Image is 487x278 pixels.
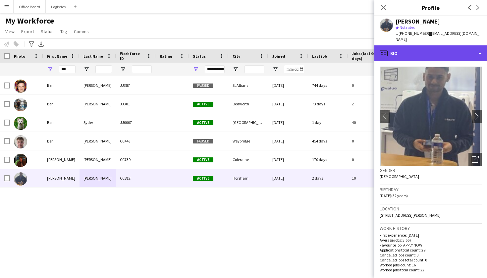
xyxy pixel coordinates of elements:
span: Active [193,157,213,162]
p: Average jobs: 3.667 [380,238,482,243]
div: Weybridge [229,132,268,150]
h3: Work history [380,225,482,231]
button: Office Board [14,0,46,13]
div: CC739 [116,150,156,169]
img: Ben Rogers [14,80,27,93]
div: 170 days [308,150,348,169]
a: Tag [58,27,70,36]
div: 744 days [308,76,348,94]
div: CC812 [116,169,156,187]
a: Status [38,27,56,36]
button: Open Filter Menu [272,66,278,72]
div: Ben [43,132,80,150]
div: [DATE] [268,113,308,132]
input: City Filter Input [244,65,264,73]
div: 2 [348,95,391,113]
span: [DATE] (32 years) [380,193,408,198]
div: [PERSON_NAME] [80,76,116,94]
p: First experience: [DATE] [380,233,482,238]
div: Bio [374,45,487,61]
h3: Location [380,206,482,212]
p: Cancelled jobs total count: 0 [380,257,482,262]
span: My Workforce [5,16,54,26]
span: Active [193,120,213,125]
div: CC443 [116,132,156,150]
img: Ben Shaw [14,98,27,111]
img: Ben Syder [14,117,27,130]
button: Open Filter Menu [193,66,199,72]
p: Worked jobs total count: 22 [380,267,482,272]
div: [DATE] [268,95,308,113]
div: 0 [348,132,391,150]
span: Last job [312,54,327,59]
p: Worked jobs count: 16 [380,262,482,267]
input: Joined Filter Input [284,65,304,73]
div: 2 days [308,169,348,187]
div: JJ387 [116,76,156,94]
span: Rating [160,54,172,59]
a: Export [19,27,37,36]
div: [PERSON_NAME] [80,95,116,113]
span: [STREET_ADDRESS][PERSON_NAME] [380,213,441,218]
input: Last Name Filter Input [95,65,112,73]
div: [PERSON_NAME] [80,132,116,150]
button: Logistics [46,0,71,13]
span: Jobs (last 90 days) [352,51,379,61]
button: Open Filter Menu [233,66,239,72]
h3: Birthday [380,187,482,193]
div: [GEOGRAPHIC_DATA] [229,113,268,132]
span: View [5,28,15,34]
p: Favourite job: APPLY NOW [380,243,482,248]
span: City [233,54,240,59]
span: Joined [272,54,285,59]
span: Comms [74,28,89,34]
div: Ben [43,113,80,132]
div: Open photos pop-in [468,153,482,166]
div: Horsham [229,169,268,187]
button: Open Filter Menu [83,66,89,72]
span: [DEMOGRAPHIC_DATA] [380,174,419,179]
div: [DATE] [268,132,308,150]
div: Bedworth [229,95,268,113]
div: 73 days [308,95,348,113]
span: t. [PHONE_NUMBER] [396,31,430,36]
img: Benjamin Mifsud [14,172,27,186]
span: Export [21,28,34,34]
button: Open Filter Menu [120,66,126,72]
div: Syder [80,113,116,132]
span: Status [41,28,54,34]
span: Tag [60,28,67,34]
div: [DATE] [268,150,308,169]
div: Ben [43,76,80,94]
p: Applications total count: 29 [380,248,482,252]
input: First Name Filter Input [59,65,76,73]
span: Active [193,176,213,181]
div: 0 [348,76,391,94]
p: Cancelled jobs count: 0 [380,252,482,257]
div: Ben [43,95,80,113]
h3: Gender [380,167,482,173]
span: Paused [193,83,213,88]
span: Last Name [83,54,103,59]
div: JJ301 [116,95,156,113]
div: St Albans [229,76,268,94]
a: View [3,27,17,36]
span: Photo [14,54,25,59]
div: [PERSON_NAME] [396,19,440,25]
app-action-btn: Advanced filters [27,40,35,48]
div: JJ0007 [116,113,156,132]
input: Workforce ID Filter Input [132,65,152,73]
div: Coleraine [229,150,268,169]
div: 1 day [308,113,348,132]
div: [DATE] [268,76,308,94]
div: [PERSON_NAME] [80,169,116,187]
div: [DATE] [268,169,308,187]
div: 0 [348,150,391,169]
app-action-btn: Export XLSX [37,40,45,48]
div: 40 [348,113,391,132]
img: Benjamin Mcneill [14,154,27,167]
span: | [EMAIL_ADDRESS][DOMAIN_NAME] [396,31,479,42]
div: 454 days [308,132,348,150]
button: Open Filter Menu [47,66,53,72]
a: Comms [71,27,91,36]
